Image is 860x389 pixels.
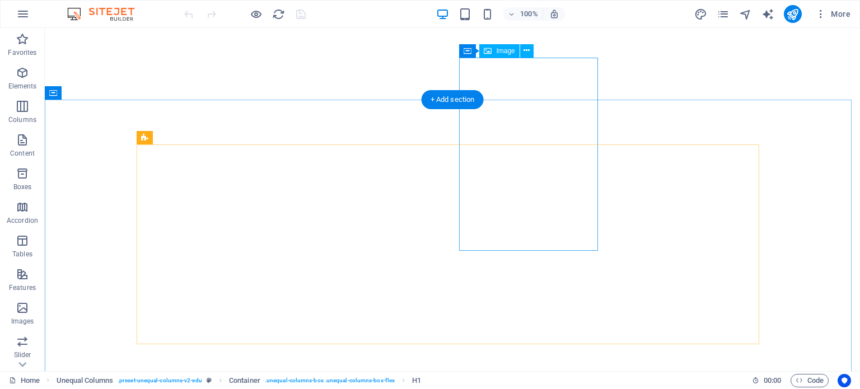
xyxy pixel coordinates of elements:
nav: breadcrumb [57,374,422,387]
button: navigator [739,7,752,21]
span: More [815,8,850,20]
p: Tables [12,250,32,259]
div: + Add section [422,90,484,109]
h6: Session time [752,374,782,387]
p: Content [10,149,35,158]
span: Click to select. Double-click to edit [229,374,260,387]
button: 100% [503,7,543,21]
span: Code [796,374,824,387]
span: . preset-unequal-columns-v2-edu [118,374,202,387]
p: Boxes [13,182,32,191]
button: reload [272,7,285,21]
span: Click to select. Double-click to edit [412,374,421,387]
button: Code [791,374,829,387]
h6: 100% [520,7,538,21]
p: Elements [8,82,37,91]
i: Navigator [739,8,752,21]
p: Accordion [7,216,38,225]
button: Click here to leave preview mode and continue editing [249,7,263,21]
img: Editor Logo [64,7,148,21]
p: Images [11,317,34,326]
button: pages [717,7,730,21]
i: Pages (Ctrl+Alt+S) [717,8,730,21]
button: text_generator [761,7,775,21]
span: . unequal-columns-box .unequal-columns-box-flex [265,374,395,387]
span: Click to select. Double-click to edit [57,374,113,387]
i: AI Writer [761,8,774,21]
span: Image [496,48,515,54]
button: More [811,5,855,23]
span: 00 00 [764,374,781,387]
i: This element is a customizable preset [207,377,212,383]
span: : [772,376,773,385]
p: Slider [14,350,31,359]
i: Reload page [272,8,285,21]
button: Usercentrics [838,374,851,387]
p: Columns [8,115,36,124]
a: Click to cancel selection. Double-click to open Pages [9,374,40,387]
button: design [694,7,708,21]
p: Favorites [8,48,36,57]
p: Features [9,283,36,292]
button: publish [784,5,802,23]
i: Design (Ctrl+Alt+Y) [694,8,707,21]
i: On resize automatically adjust zoom level to fit chosen device. [549,9,559,19]
i: Publish [786,8,799,21]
